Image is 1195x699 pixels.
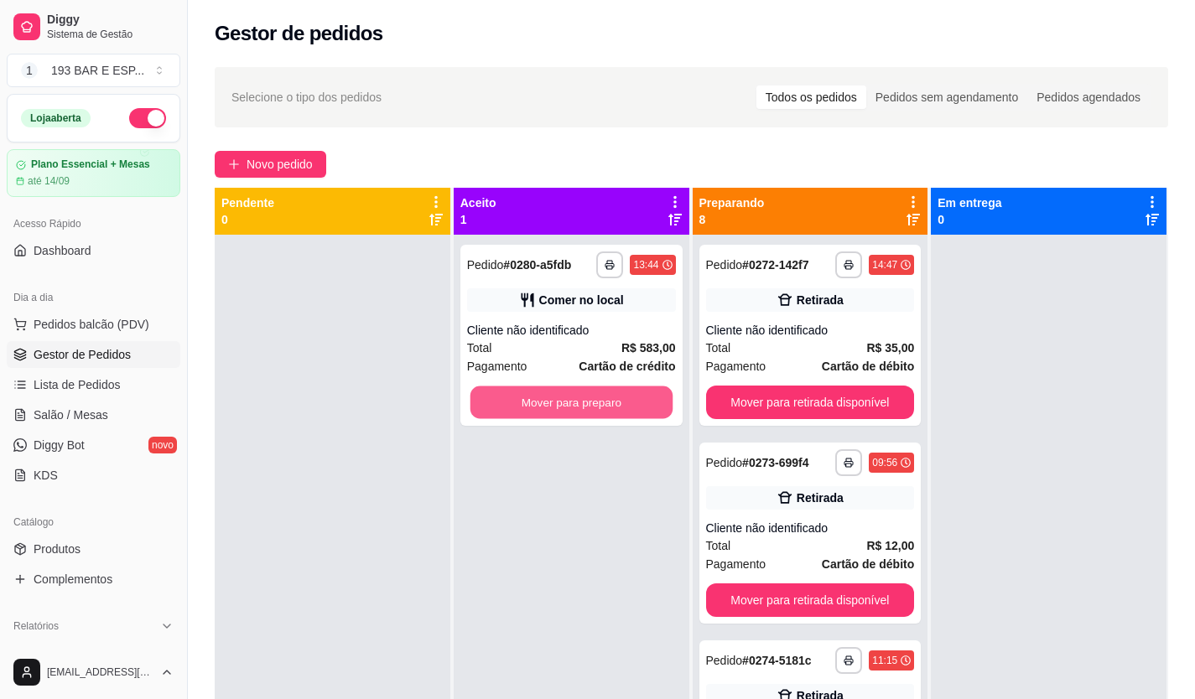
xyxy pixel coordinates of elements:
a: Salão / Mesas [7,401,180,428]
span: Salão / Mesas [34,406,108,423]
span: Pagamento [467,357,527,375]
span: Pedido [706,456,743,469]
span: Novo pedido [247,155,313,173]
button: Mover para retirada disponível [706,386,915,419]
div: Cliente não identificado [706,520,915,536]
div: 13:44 [633,258,658,272]
span: Complementos [34,571,112,588]
strong: Cartão de débito [822,557,914,571]
span: Pagamento [706,357,766,375]
div: 14:47 [872,258,897,272]
button: Alterar Status [129,108,166,128]
span: Produtos [34,541,81,557]
div: Cliente não identificado [467,322,676,339]
span: Pagamento [706,555,766,573]
strong: # 0272-142f7 [742,258,808,272]
p: 0 [938,211,1001,228]
div: 09:56 [872,456,897,469]
strong: # 0273-699f4 [742,456,808,469]
article: até 14/09 [28,174,70,188]
a: Gestor de Pedidos [7,341,180,368]
strong: # 0280-a5fdb [503,258,571,272]
div: Retirada [797,292,844,308]
span: [EMAIL_ADDRESS][DOMAIN_NAME] [47,665,153,679]
div: Retirada [797,489,844,506]
span: 1 [21,62,38,79]
span: Relatórios de vendas [34,645,144,661]
div: Pedidos sem agendamento [866,85,1027,109]
p: 1 [460,211,496,228]
article: Plano Essencial + Mesas [31,158,150,171]
button: Mover para preparo [470,386,672,419]
p: Preparando [699,194,765,211]
strong: R$ 35,00 [866,341,914,355]
span: Diggy Bot [34,437,85,453]
span: Pedido [467,258,504,272]
span: Pedido [706,654,743,667]
strong: R$ 583,00 [621,341,676,355]
p: Pendente [221,194,274,211]
span: Diggy [47,13,174,28]
div: Todos os pedidos [756,85,866,109]
strong: Cartão de crédito [579,360,675,373]
p: 0 [221,211,274,228]
span: plus [228,158,240,170]
span: Selecione o tipo dos pedidos [231,88,382,106]
a: Lista de Pedidos [7,371,180,398]
p: Em entrega [938,194,1001,211]
div: Acesso Rápido [7,210,180,237]
a: Plano Essencial + Mesasaté 14/09 [7,149,180,197]
span: Relatórios [13,619,59,633]
strong: Cartão de débito [822,360,914,373]
span: Total [467,339,492,357]
div: Cliente não identificado [706,322,915,339]
a: Complementos [7,566,180,593]
span: Pedidos balcão (PDV) [34,316,149,333]
button: Mover para retirada disponível [706,583,915,617]
span: Sistema de Gestão [47,28,174,41]
p: Aceito [460,194,496,211]
span: Total [706,536,731,555]
a: KDS [7,462,180,489]
div: Pedidos agendados [1027,85,1150,109]
button: Select a team [7,54,180,87]
div: 193 BAR E ESP ... [51,62,144,79]
h2: Gestor de pedidos [215,20,383,47]
span: KDS [34,467,58,484]
span: Gestor de Pedidos [34,346,131,363]
span: Dashboard [34,242,91,259]
strong: R$ 12,00 [866,539,914,552]
button: Novo pedido [215,151,326,178]
a: Produtos [7,536,180,562]
div: Catálogo [7,509,180,536]
div: Loja aberta [21,109,91,127]
button: Pedidos balcão (PDV) [7,311,180,338]
a: DiggySistema de Gestão [7,7,180,47]
button: [EMAIL_ADDRESS][DOMAIN_NAME] [7,652,180,692]
div: 11:15 [872,654,897,667]
strong: # 0274-5181c [742,654,812,667]
span: Lista de Pedidos [34,376,121,393]
span: Pedido [706,258,743,272]
a: Relatórios de vendas [7,639,180,666]
p: 8 [699,211,765,228]
a: Diggy Botnovo [7,432,180,458]
span: Total [706,339,731,357]
a: Dashboard [7,237,180,264]
div: Dia a dia [7,284,180,311]
div: Comer no local [539,292,624,308]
